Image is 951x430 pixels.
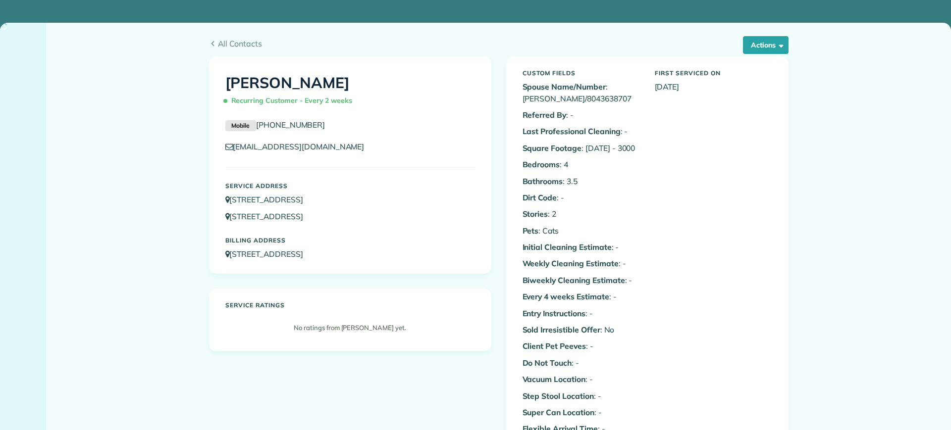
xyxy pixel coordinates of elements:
[523,126,640,137] p: : -
[523,341,586,351] b: Client Pet Peeves
[218,38,789,49] span: All Contacts
[655,81,772,93] p: [DATE]
[209,38,789,49] a: All Contacts
[523,258,619,268] b: Weekly Cleaning Estimate
[523,391,594,401] b: Step Stool Location
[225,142,374,151] a: [EMAIL_ADDRESS][DOMAIN_NAME]
[225,120,325,130] a: Mobile[PHONE_NUMBER]
[523,258,640,269] p: : -
[225,211,313,221] a: [STREET_ADDRESS]
[523,357,640,369] p: : -
[230,323,470,333] p: No ratings from [PERSON_NAME] yet.
[523,291,640,302] p: : -
[225,194,313,204] a: [STREET_ADDRESS]
[523,126,621,136] b: Last Professional Cleaning
[523,308,640,319] p: : -
[523,374,640,385] p: : -
[523,358,572,368] b: Do Not Touch
[523,82,606,92] b: Spouse Name/Number
[523,226,539,236] b: Pets
[523,159,640,170] p: : 4
[523,275,640,286] p: : -
[523,209,548,219] b: Stories
[523,242,612,252] b: Initial Cleaning Estimate
[225,237,475,243] h5: Billing Address
[523,407,594,417] b: Super Can Location
[523,324,640,335] p: : No
[523,109,640,121] p: : -
[225,183,475,189] h5: Service Address
[225,75,475,109] h1: [PERSON_NAME]
[225,120,256,131] small: Mobile
[225,302,475,308] h5: Service ratings
[225,249,313,259] a: [STREET_ADDRESS]
[523,340,640,352] p: : -
[523,143,581,153] b: Square Footage
[523,143,640,154] p: : [DATE] - 3000
[523,275,625,285] b: Biweekly Cleaning Estimate
[523,192,640,203] p: : -
[523,159,560,169] b: Bedrooms
[523,390,640,402] p: : -
[225,92,357,109] span: Recurring Customer - Every 2 weeks
[523,176,563,186] b: Bathrooms
[523,192,557,202] b: Dirt Code
[523,308,585,318] b: Entry Instructions
[523,81,640,104] p: : [PERSON_NAME]/8043638707
[655,70,772,76] h5: First Serviced On
[523,325,600,334] b: Sold Irresistible Offer
[523,208,640,220] p: : 2
[523,225,640,237] p: : Cats
[523,176,640,187] p: : 3.5
[523,241,640,253] p: : -
[523,374,585,384] b: Vacuum Location
[523,291,609,301] b: Every 4 weeks Estimate
[743,36,789,54] button: Actions
[523,407,640,418] p: : -
[523,70,640,76] h5: Custom Fields
[523,110,567,120] b: Referred By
